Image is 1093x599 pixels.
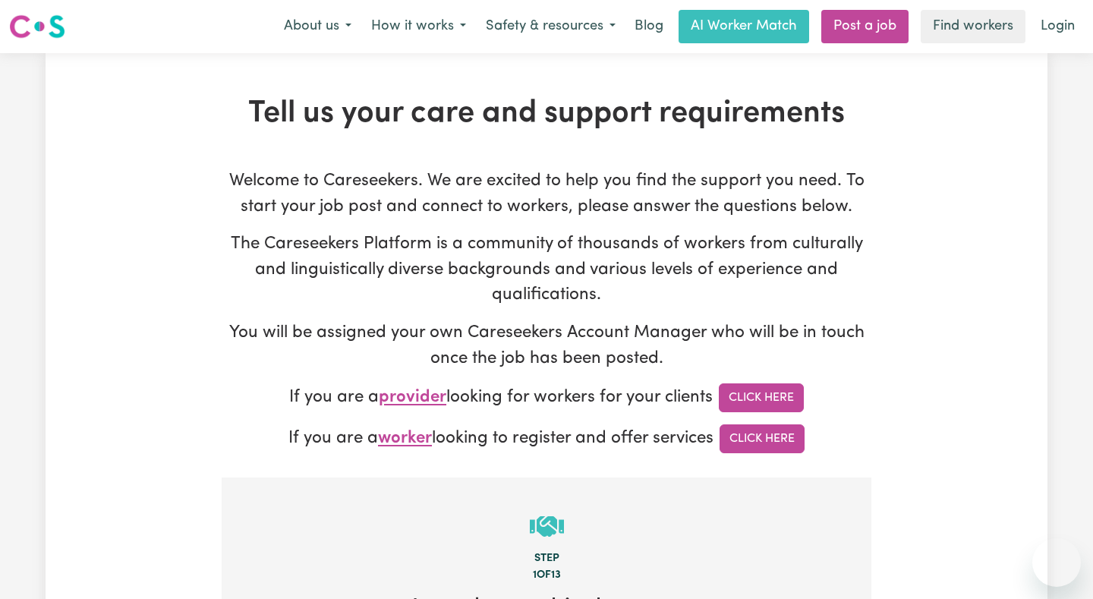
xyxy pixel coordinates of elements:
button: About us [274,11,361,43]
a: AI Worker Match [679,10,809,43]
div: Step [246,550,847,567]
span: provider [379,389,446,407]
a: Careseekers logo [9,9,65,44]
img: Careseekers logo [9,13,65,40]
a: Click Here [719,383,804,412]
p: If you are a looking to register and offer services [222,424,871,453]
a: Find workers [921,10,1025,43]
iframe: Button to launch messaging window [1032,538,1081,587]
a: Blog [625,10,672,43]
button: Safety & resources [476,11,625,43]
span: worker [378,430,432,448]
p: You will be assigned your own Careseekers Account Manager who will be in touch once the job has b... [222,320,871,371]
a: Login [1032,10,1084,43]
h1: Tell us your care and support requirements [222,96,871,132]
button: How it works [361,11,476,43]
p: If you are a looking for workers for your clients [222,383,871,412]
p: The Careseekers Platform is a community of thousands of workers from culturally and linguisticall... [222,232,871,308]
div: 1 of 13 [246,567,847,584]
a: Click Here [720,424,805,453]
a: Post a job [821,10,909,43]
p: Welcome to Careseekers. We are excited to help you find the support you need. To start your job p... [222,169,871,219]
